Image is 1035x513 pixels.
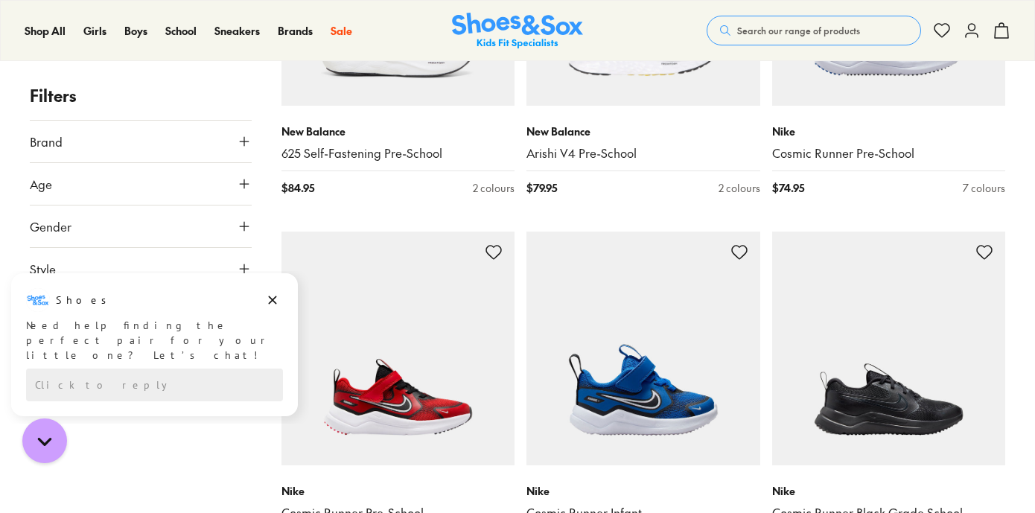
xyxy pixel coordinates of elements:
[526,483,760,499] p: Nike
[719,180,760,196] div: 2 colours
[25,23,66,38] span: Shop All
[278,23,313,39] a: Brands
[473,180,515,196] div: 2 colours
[83,23,106,39] a: Girls
[772,180,804,196] span: $ 74.95
[281,180,314,196] span: $ 84.95
[772,145,1006,162] a: Cosmic Runner Pre-School
[30,133,63,150] span: Brand
[214,23,260,39] a: Sneakers
[30,121,252,162] button: Brand
[30,175,52,193] span: Age
[26,47,283,92] div: Need help finding the perfect pair for your little one? Let’s chat!
[26,98,283,130] div: Reply to the campaigns
[281,145,515,162] a: 625 Self-Fastening Pre-School
[331,23,352,38] span: Sale
[772,483,1006,499] p: Nike
[963,180,1005,196] div: 7 colours
[165,23,197,38] span: School
[11,2,298,145] div: Campaign message
[281,483,515,499] p: Nike
[83,23,106,38] span: Girls
[15,413,74,468] iframe: Gorgias live chat messenger
[124,23,147,39] a: Boys
[30,260,56,278] span: Style
[165,23,197,39] a: School
[331,23,352,39] a: Sale
[262,19,283,39] button: Dismiss campaign
[526,145,760,162] a: Arishi V4 Pre-School
[25,23,66,39] a: Shop All
[214,23,260,38] span: Sneakers
[707,16,921,45] button: Search our range of products
[772,124,1006,139] p: Nike
[452,13,583,49] a: Shoes & Sox
[30,217,71,235] span: Gender
[526,124,760,139] p: New Balance
[56,22,115,36] h3: Shoes
[526,180,557,196] span: $ 79.95
[30,248,252,290] button: Style
[26,17,50,41] img: Shoes logo
[737,24,860,37] span: Search our range of products
[30,83,252,108] p: Filters
[30,163,252,205] button: Age
[30,205,252,247] button: Gender
[278,23,313,38] span: Brands
[11,17,298,92] div: Message from Shoes. Need help finding the perfect pair for your little one? Let’s chat!
[452,13,583,49] img: SNS_Logo_Responsive.svg
[281,124,515,139] p: New Balance
[124,23,147,38] span: Boys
